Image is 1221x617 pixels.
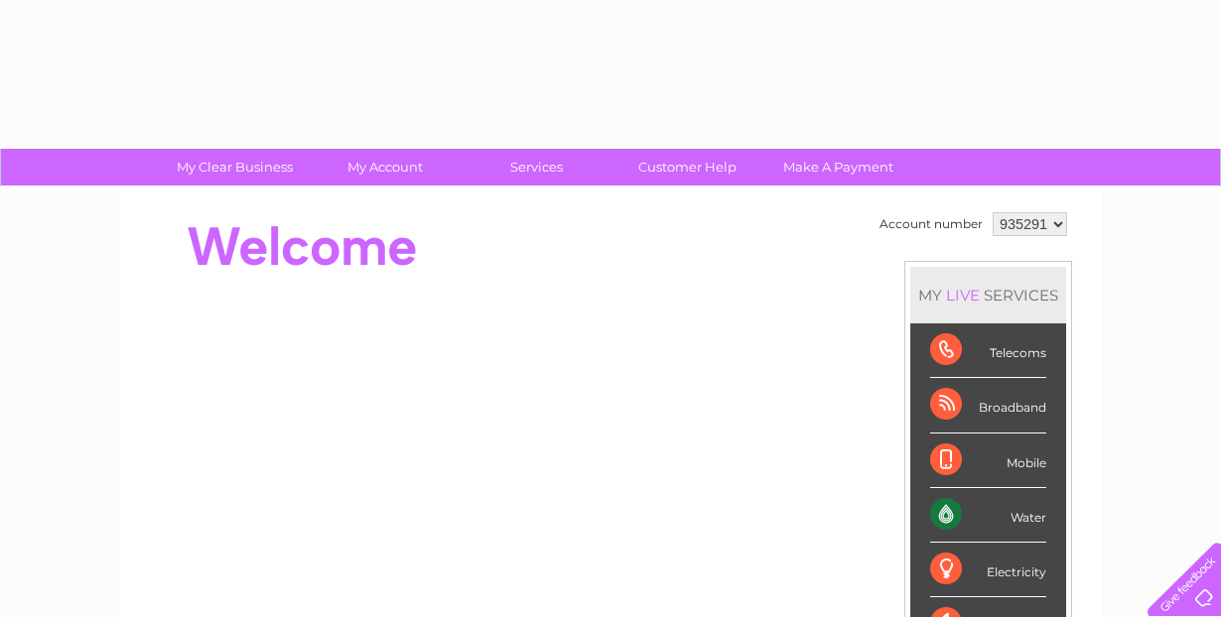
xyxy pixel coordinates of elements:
[930,378,1046,432] div: Broadband
[930,433,1046,488] div: Mobile
[942,286,984,305] div: LIVE
[875,207,988,241] td: Account number
[930,543,1046,597] div: Electricity
[304,149,468,185] a: My Account
[910,267,1066,323] div: MY SERVICES
[756,149,920,185] a: Make A Payment
[606,149,769,185] a: Customer Help
[930,488,1046,543] div: Water
[153,149,317,185] a: My Clear Business
[930,323,1046,378] div: Telecoms
[455,149,618,185] a: Services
